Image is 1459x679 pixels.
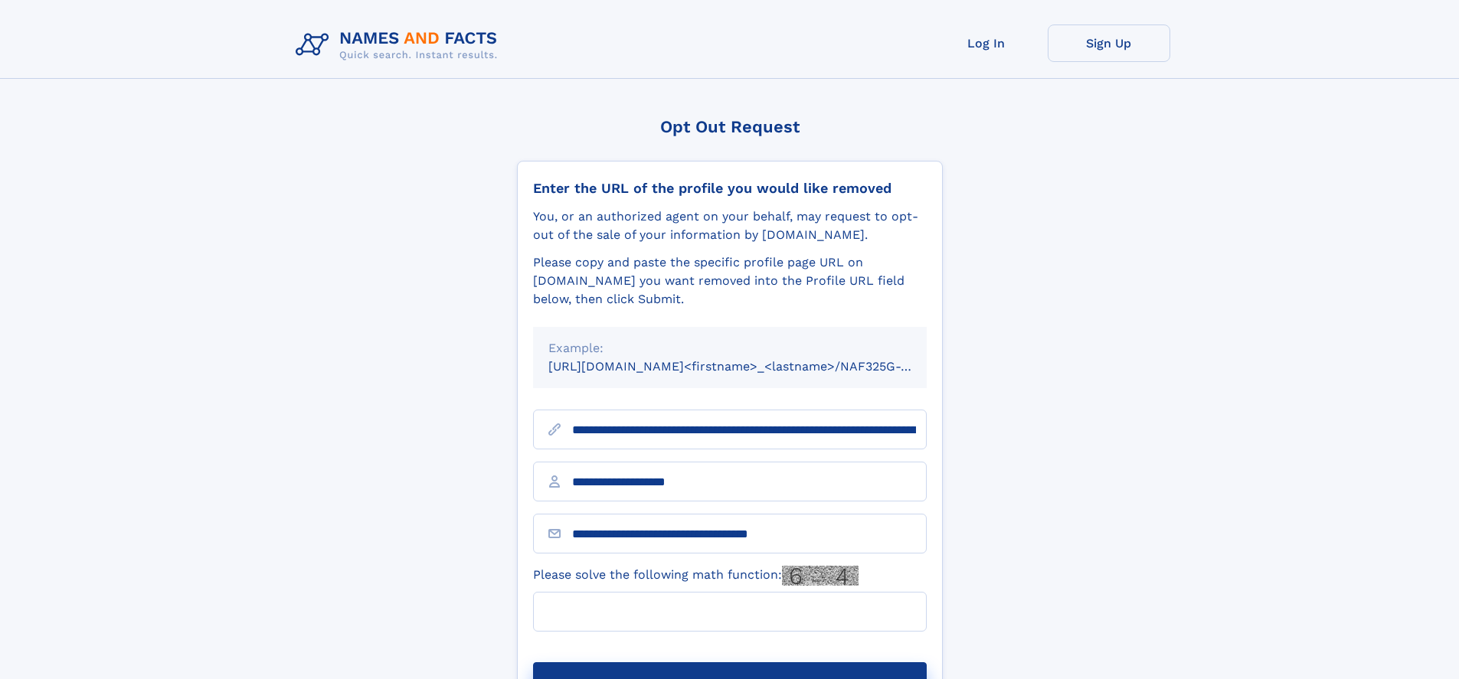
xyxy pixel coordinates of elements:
[1048,24,1170,62] a: Sign Up
[290,24,510,66] img: Logo Names and Facts
[533,180,927,197] div: Enter the URL of the profile you would like removed
[533,566,859,586] label: Please solve the following math function:
[533,207,927,244] div: You, or an authorized agent on your behalf, may request to opt-out of the sale of your informatio...
[517,117,943,136] div: Opt Out Request
[548,359,956,374] small: [URL][DOMAIN_NAME]<firstname>_<lastname>/NAF325G-xxxxxxxx
[925,24,1048,62] a: Log In
[533,253,927,308] div: Please copy and paste the specific profile page URL on [DOMAIN_NAME] you want removed into the Pr...
[548,339,911,357] div: Example:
